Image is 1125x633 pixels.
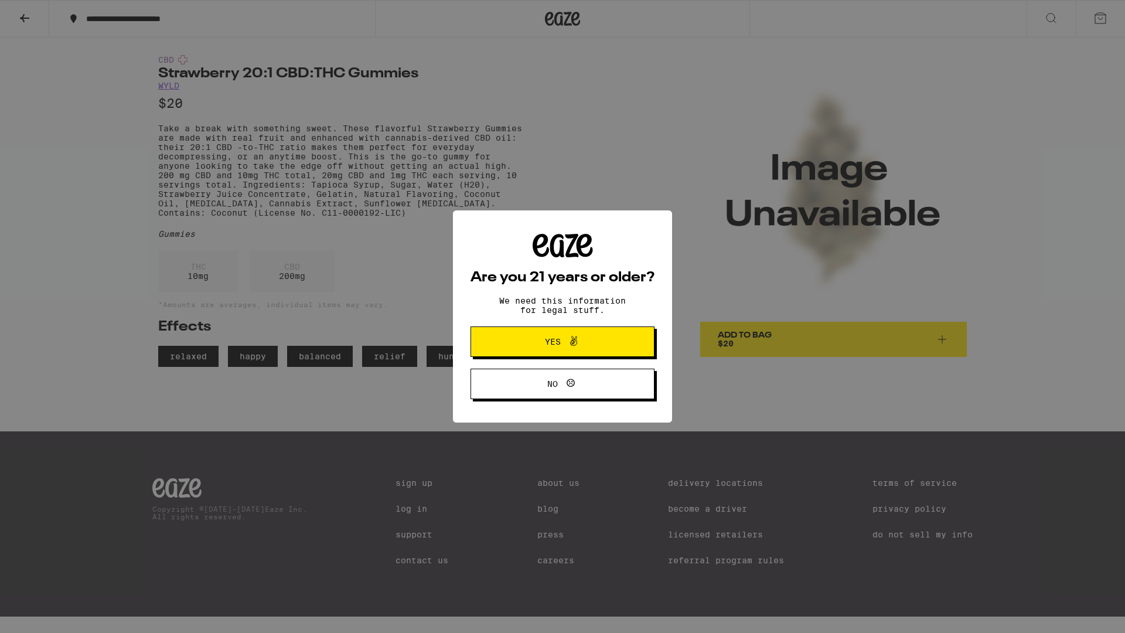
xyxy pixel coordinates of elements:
[471,271,654,285] h2: Are you 21 years or older?
[547,380,558,388] span: No
[471,326,654,357] button: Yes
[489,296,636,315] p: We need this information for legal stuff.
[471,369,654,399] button: No
[1052,598,1113,627] iframe: Opens a widget where you can find more information
[545,338,561,346] span: Yes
